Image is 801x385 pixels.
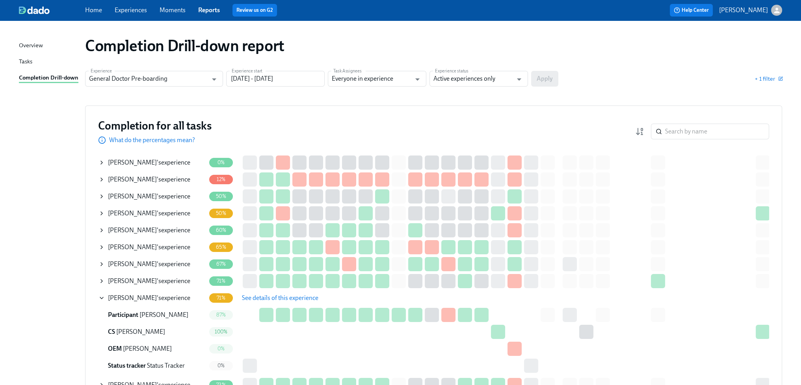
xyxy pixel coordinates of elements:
div: [PERSON_NAME]'sexperience [98,205,206,221]
span: [PERSON_NAME] [123,345,172,352]
span: Credentialing Specialist [108,328,115,335]
div: [PERSON_NAME]'sexperience [98,239,206,255]
span: [PERSON_NAME] [108,277,157,285]
input: Search by name [665,124,769,139]
span: Status tracker [108,362,146,369]
span: 50% [211,193,231,199]
span: [PERSON_NAME] [108,176,157,183]
span: [PERSON_NAME] [108,192,157,200]
div: [PERSON_NAME]'sexperience [98,155,206,170]
a: Moments [160,6,186,14]
span: Participant [108,311,138,318]
span: 0% [213,159,229,165]
div: Status tracker Status Tracker [98,358,206,374]
span: 100% [210,329,232,335]
button: + 1 filter [755,75,782,83]
span: 71% [212,278,230,284]
span: 0% [213,363,229,368]
span: 12% [212,176,230,182]
span: [PERSON_NAME] [108,294,157,302]
button: Help Center [670,4,713,17]
span: 60% [211,227,231,233]
button: See details of this experience [236,290,324,306]
div: 's experience [108,209,190,218]
span: Help Center [674,6,709,14]
div: [PERSON_NAME]'sexperience [98,273,206,289]
img: dado [19,6,50,14]
button: Open [513,73,525,85]
a: Overview [19,41,79,51]
button: [PERSON_NAME] [719,5,782,16]
div: CS [PERSON_NAME] [98,324,206,340]
span: [PERSON_NAME] [108,159,157,166]
div: [PERSON_NAME]'sexperience [98,256,206,272]
button: Open [411,73,424,85]
span: [PERSON_NAME] [108,243,157,251]
div: [PERSON_NAME]'sexperience [98,222,206,238]
p: What do the percentages mean? [109,136,195,144]
a: Home [85,6,102,14]
div: 's experience [108,192,190,201]
button: Open [208,73,220,85]
div: Participant [PERSON_NAME] [98,307,206,323]
a: Experiences [115,6,147,14]
a: Review us on G2 [236,6,273,14]
a: Completion Drill-down [19,73,79,83]
span: 71% [212,295,230,301]
span: [PERSON_NAME] [139,311,188,318]
button: Review us on G2 [232,4,277,17]
svg: Completion rate (low to high) [635,127,645,136]
h3: Completion for all tasks [98,118,212,133]
span: 67% [212,261,231,267]
span: [PERSON_NAME] [108,260,157,268]
span: 50% [211,210,231,216]
a: Tasks [19,57,79,67]
div: [PERSON_NAME]'sexperience [98,189,206,204]
div: OEM [PERSON_NAME] [98,341,206,357]
div: 's experience [108,277,190,285]
p: [PERSON_NAME] [719,6,768,15]
a: Reports [198,6,220,14]
span: See details of this experience [242,294,318,302]
div: 's experience [108,294,190,302]
h1: Completion Drill-down report [85,36,284,55]
span: 0% [213,346,229,352]
div: 's experience [108,175,190,184]
div: 's experience [108,158,190,167]
div: Completion Drill-down [19,73,78,83]
div: [PERSON_NAME]'sexperience [98,290,206,306]
div: 's experience [108,260,190,268]
span: Onboarding Experience Manager [108,345,122,352]
div: Tasks [19,57,32,67]
span: 87% [212,312,231,318]
span: Status Tracker [147,362,185,369]
div: Overview [19,41,43,51]
span: [PERSON_NAME] [116,328,165,335]
span: [PERSON_NAME] [108,226,157,234]
span: 65% [211,244,231,250]
div: 's experience [108,226,190,235]
a: dado [19,6,85,14]
div: 's experience [108,243,190,252]
div: [PERSON_NAME]'sexperience [98,172,206,187]
span: [PERSON_NAME] [108,209,157,217]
